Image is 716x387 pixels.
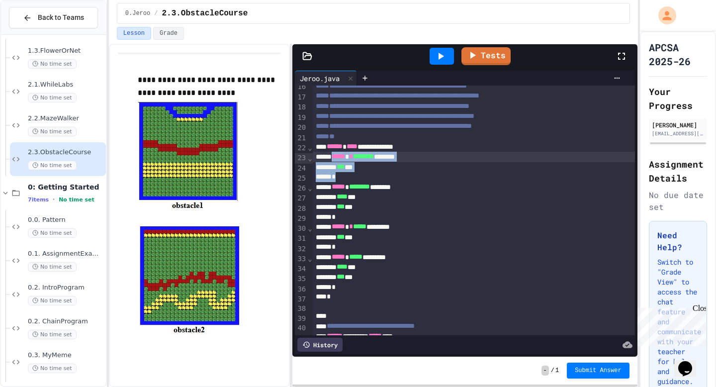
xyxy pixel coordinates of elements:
div: Jeroo.java [295,73,345,84]
div: [PERSON_NAME] [652,120,704,129]
div: 16 [295,82,307,92]
p: Switch to "Grade View" to access the chat feature and communicate with your teacher for help and ... [657,257,699,387]
div: 40 [295,323,307,333]
div: 26 [295,184,307,193]
div: History [297,338,343,352]
span: No time set [28,93,77,102]
h2: Assignment Details [649,157,707,185]
span: - [541,366,549,376]
span: 0.2. IntroProgram [28,284,104,292]
div: No due date set [649,189,707,213]
span: 0.1. AssignmentExample [28,250,104,258]
a: Tests [461,47,511,65]
div: 24 [295,164,307,174]
div: 25 [295,174,307,184]
span: 1 [555,367,559,375]
div: 34 [295,264,307,274]
h3: Need Help? [657,229,699,253]
div: 38 [295,304,307,314]
span: No time set [28,59,77,69]
div: 22 [295,143,307,153]
div: Jeroo.java [295,71,357,86]
div: 33 [295,254,307,264]
div: Chat with us now!Close [4,4,69,63]
span: Fold line [307,224,312,232]
span: No time set [28,228,77,238]
div: My Account [648,4,679,27]
div: 20 [295,123,307,133]
span: Fold line [307,184,312,192]
span: Fold line [307,144,312,152]
div: 37 [295,294,307,304]
div: 23 [295,153,307,163]
div: 19 [295,113,307,123]
h2: Your Progress [649,85,707,112]
div: 29 [295,214,307,224]
button: Lesson [117,27,151,40]
span: / [154,9,158,17]
div: 28 [295,204,307,214]
div: 31 [295,234,307,244]
span: No time set [28,127,77,136]
span: • [53,195,55,203]
span: 1.3.FlowerOrNet [28,47,104,55]
button: Back to Teams [9,7,98,28]
div: 27 [295,193,307,203]
div: [EMAIL_ADDRESS][DOMAIN_NAME] [652,130,704,137]
span: / [551,367,554,375]
span: No time set [28,364,77,373]
iframe: chat widget [633,304,706,346]
span: 2.1.WhileLabs [28,81,104,89]
span: No time set [28,161,77,170]
span: Fold line [307,154,312,162]
button: Grade [153,27,184,40]
span: No time set [59,196,94,203]
span: 0: Getting Started [28,183,104,192]
span: No time set [28,296,77,305]
span: No time set [28,262,77,272]
div: 32 [295,244,307,254]
span: No time set [28,330,77,339]
span: 0.2. ChainProgram [28,317,104,326]
div: 18 [295,102,307,112]
iframe: chat widget [674,347,706,377]
span: 2.2.MazeWalker [28,114,104,123]
h1: APCSA 2025-26 [649,40,707,68]
div: 36 [295,285,307,294]
div: 21 [295,133,307,143]
span: Submit Answer [575,367,622,375]
span: 0.0. Pattern [28,216,104,224]
span: 7 items [28,196,49,203]
span: 2.3.ObstacleCourse [162,7,248,19]
div: 17 [295,93,307,102]
div: 30 [295,224,307,234]
button: Submit Answer [567,363,629,379]
div: 35 [295,274,307,284]
div: 39 [295,314,307,324]
span: Back to Teams [38,12,84,23]
span: 0.Jeroo [125,9,150,17]
span: 2.3.ObstacleCourse [28,148,104,157]
div: 41 [295,334,307,344]
span: Fold line [307,255,312,263]
span: 0.3. MyMeme [28,351,104,360]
